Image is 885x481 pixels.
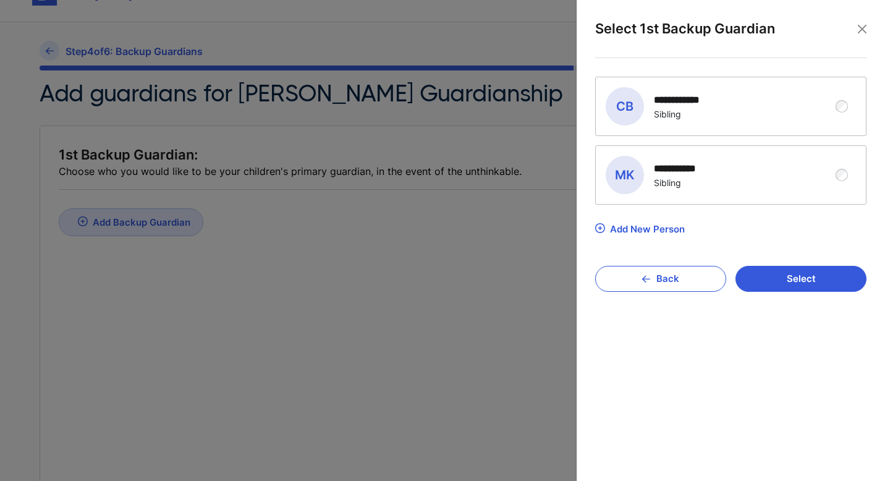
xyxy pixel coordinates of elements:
div: Sibling [654,109,714,119]
div: Sibling [654,177,713,188]
button: Close [853,20,871,38]
span: CB [606,87,644,126]
div: Select 1st Backup Guardian [595,19,866,58]
a: Add New Person [595,223,685,235]
button: Select [735,266,866,292]
div: Add New Person [610,223,685,235]
img: Add New Person icon [595,223,605,233]
button: Back [595,266,726,292]
span: MK [606,156,644,194]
